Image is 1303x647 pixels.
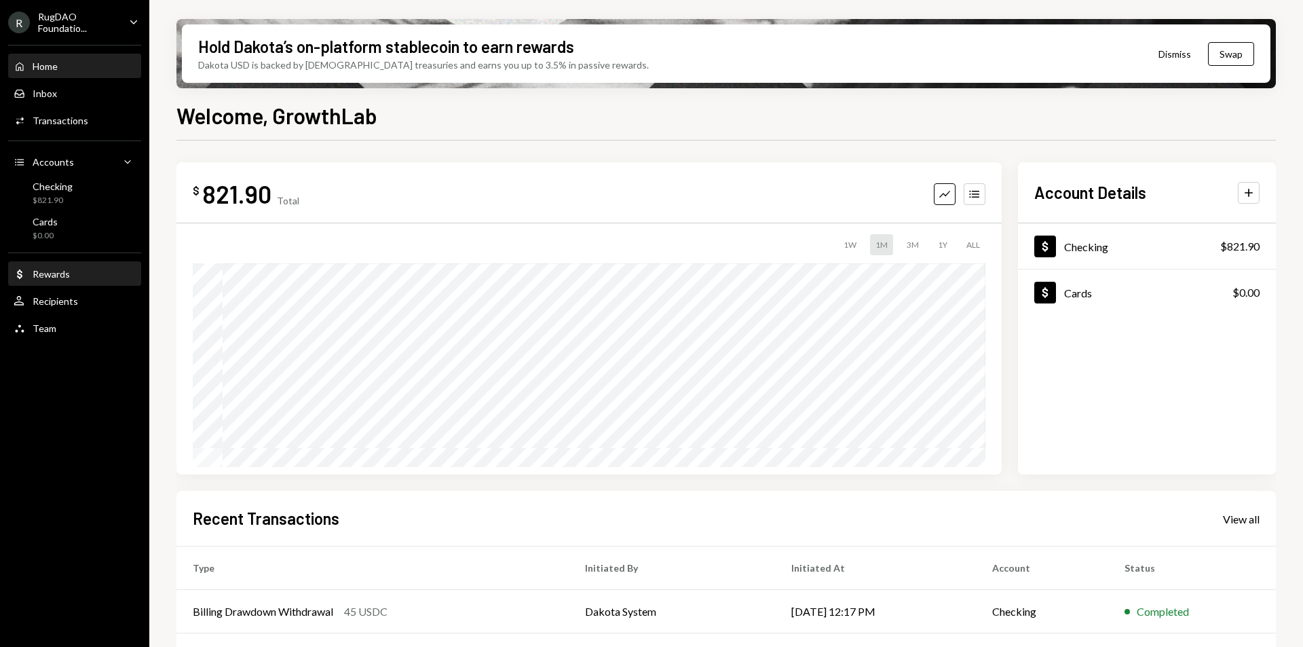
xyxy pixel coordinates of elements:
[198,35,574,58] div: Hold Dakota’s on-platform stablecoin to earn rewards
[775,590,977,633] td: [DATE] 12:17 PM
[8,289,141,313] a: Recipients
[38,11,118,34] div: RugDAO Foundatio...
[277,195,299,206] div: Total
[1108,547,1276,590] th: Status
[1223,513,1260,526] div: View all
[961,234,985,255] div: ALL
[1220,238,1260,255] div: $821.90
[176,547,569,590] th: Type
[1208,42,1254,66] button: Swap
[1141,38,1208,70] button: Dismiss
[901,234,924,255] div: 3M
[775,547,977,590] th: Initiated At
[1064,240,1108,253] div: Checking
[1064,286,1092,299] div: Cards
[932,234,953,255] div: 1Y
[569,590,775,633] td: Dakota System
[1018,223,1276,269] a: Checking$821.90
[870,234,893,255] div: 1M
[1137,604,1189,620] div: Completed
[198,58,649,72] div: Dakota USD is backed by [DEMOGRAPHIC_DATA] treasuries and earns you up to 3.5% in passive rewards.
[569,547,775,590] th: Initiated By
[838,234,862,255] div: 1W
[8,177,141,209] a: Checking$821.90
[33,216,58,227] div: Cards
[33,60,58,72] div: Home
[193,604,333,620] div: Billing Drawdown Withdrawal
[8,12,30,33] div: R
[33,295,78,307] div: Recipients
[1232,284,1260,301] div: $0.00
[1223,511,1260,526] a: View all
[8,54,141,78] a: Home
[193,507,339,530] h2: Recent Transactions
[8,316,141,340] a: Team
[8,212,141,244] a: Cards$0.00
[8,81,141,105] a: Inbox
[202,179,271,209] div: 821.90
[33,268,70,280] div: Rewards
[33,156,74,168] div: Accounts
[176,102,377,129] h1: Welcome, GrowthLab
[33,181,73,192] div: Checking
[976,547,1108,590] th: Account
[33,88,57,99] div: Inbox
[344,604,388,620] div: 45 USDC
[8,108,141,132] a: Transactions
[8,149,141,174] a: Accounts
[193,184,200,198] div: $
[976,590,1108,633] td: Checking
[33,115,88,126] div: Transactions
[1034,181,1146,204] h2: Account Details
[1018,270,1276,315] a: Cards$0.00
[33,195,73,206] div: $821.90
[33,230,58,242] div: $0.00
[8,261,141,286] a: Rewards
[33,322,56,334] div: Team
